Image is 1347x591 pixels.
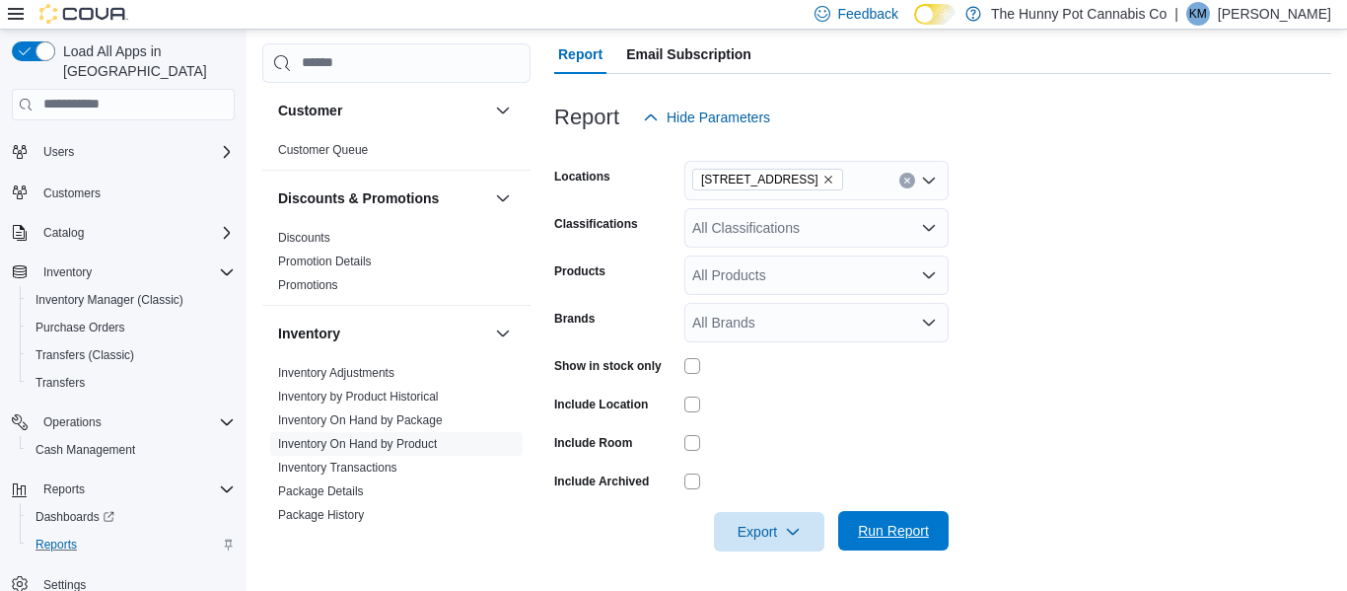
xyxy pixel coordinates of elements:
a: Inventory On Hand by Product [278,437,437,451]
a: Customer Queue [278,143,368,157]
button: Discounts & Promotions [491,186,515,210]
span: Customer Queue [278,142,368,158]
button: Export [714,512,824,552]
a: Customers [35,182,108,205]
a: Inventory On Hand by Package [278,413,443,427]
span: Transfers [28,371,235,395]
span: Customers [43,185,101,201]
span: Customers [35,180,235,204]
span: Operations [35,410,235,434]
a: Purchase Orders [28,316,133,339]
div: Keegan Muir [1186,2,1210,26]
button: Cash Management [20,436,243,464]
span: Inventory Manager (Classic) [28,288,235,312]
span: 40 Centennial Pkwy [692,169,843,190]
span: Dashboards [28,505,235,529]
a: Inventory Transactions [278,461,397,475]
button: Hide Parameters [635,98,778,137]
span: Package Details [278,483,364,499]
span: Transfers [35,375,85,391]
label: Include Room [554,435,632,451]
span: Inventory On Hand by Package [278,412,443,428]
span: Dark Mode [914,25,915,26]
span: Hide Parameters [667,108,770,127]
span: Load All Apps in [GEOGRAPHIC_DATA] [55,41,235,81]
span: Reports [35,478,235,501]
a: Inventory Adjustments [278,366,394,380]
span: Cash Management [35,442,135,458]
h3: Customer [278,101,342,120]
a: Inventory Manager (Classic) [28,288,191,312]
button: Open list of options [921,220,937,236]
label: Brands [554,311,595,327]
button: Transfers [20,369,243,397]
a: Inventory by Product Historical [278,390,439,404]
span: Transfers (Classic) [35,347,134,363]
button: Users [4,138,243,166]
span: Purchase Orders [28,316,235,339]
button: Run Report [838,511,949,551]
button: Inventory [278,324,487,343]
button: Catalog [35,221,92,245]
button: Customer [278,101,487,120]
button: Customer [491,99,515,122]
span: Catalog [43,225,84,241]
span: Inventory Manager (Classic) [35,292,183,308]
span: [STREET_ADDRESS] [701,170,818,189]
span: Export [726,512,813,552]
p: | [1174,2,1178,26]
button: Inventory Manager (Classic) [20,286,243,314]
label: Locations [554,169,610,185]
label: Classifications [554,216,638,232]
label: Include Location [554,397,648,412]
p: The Hunny Pot Cannabis Co [991,2,1167,26]
button: Remove 40 Centennial Pkwy from selection in this group [822,174,834,185]
span: Operations [43,414,102,430]
div: Customer [262,138,531,170]
button: Operations [35,410,109,434]
a: Transfers [28,371,93,395]
button: Inventory [35,260,100,284]
span: Report [558,35,603,74]
span: Discounts [278,230,330,246]
span: Dashboards [35,509,114,525]
span: Purchase Orders [35,320,125,335]
button: Operations [4,408,243,436]
button: Reports [35,478,93,501]
img: Cova [39,4,128,24]
h3: Discounts & Promotions [278,188,439,208]
span: Reports [43,481,85,497]
button: Clear input [899,173,915,188]
a: Promotions [278,278,338,292]
a: Package Details [278,484,364,498]
span: Feedback [838,4,898,24]
span: Cash Management [28,438,235,462]
button: Transfers (Classic) [20,341,243,369]
label: Include Archived [554,474,649,489]
button: Customers [4,178,243,206]
label: Products [554,263,605,279]
a: Package History [278,508,364,522]
span: Email Subscription [626,35,751,74]
span: Users [35,140,235,164]
span: Inventory [35,260,235,284]
span: Inventory Transactions [278,460,397,476]
span: Reports [28,533,235,556]
span: Inventory [43,264,92,280]
a: Dashboards [28,505,122,529]
button: Open list of options [921,173,937,188]
h3: Inventory [278,324,340,343]
span: Inventory Adjustments [278,365,394,381]
span: Inventory On Hand by Product [278,436,437,452]
span: Catalog [35,221,235,245]
p: [PERSON_NAME] [1218,2,1331,26]
h3: Report [554,106,619,129]
button: Catalog [4,219,243,247]
a: Transfers (Classic) [28,343,142,367]
span: Reports [35,537,77,553]
span: Users [43,144,74,160]
button: Inventory [4,259,243,286]
a: Reports [28,533,85,556]
a: Dashboards [20,503,243,531]
label: Show in stock only [554,358,662,374]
